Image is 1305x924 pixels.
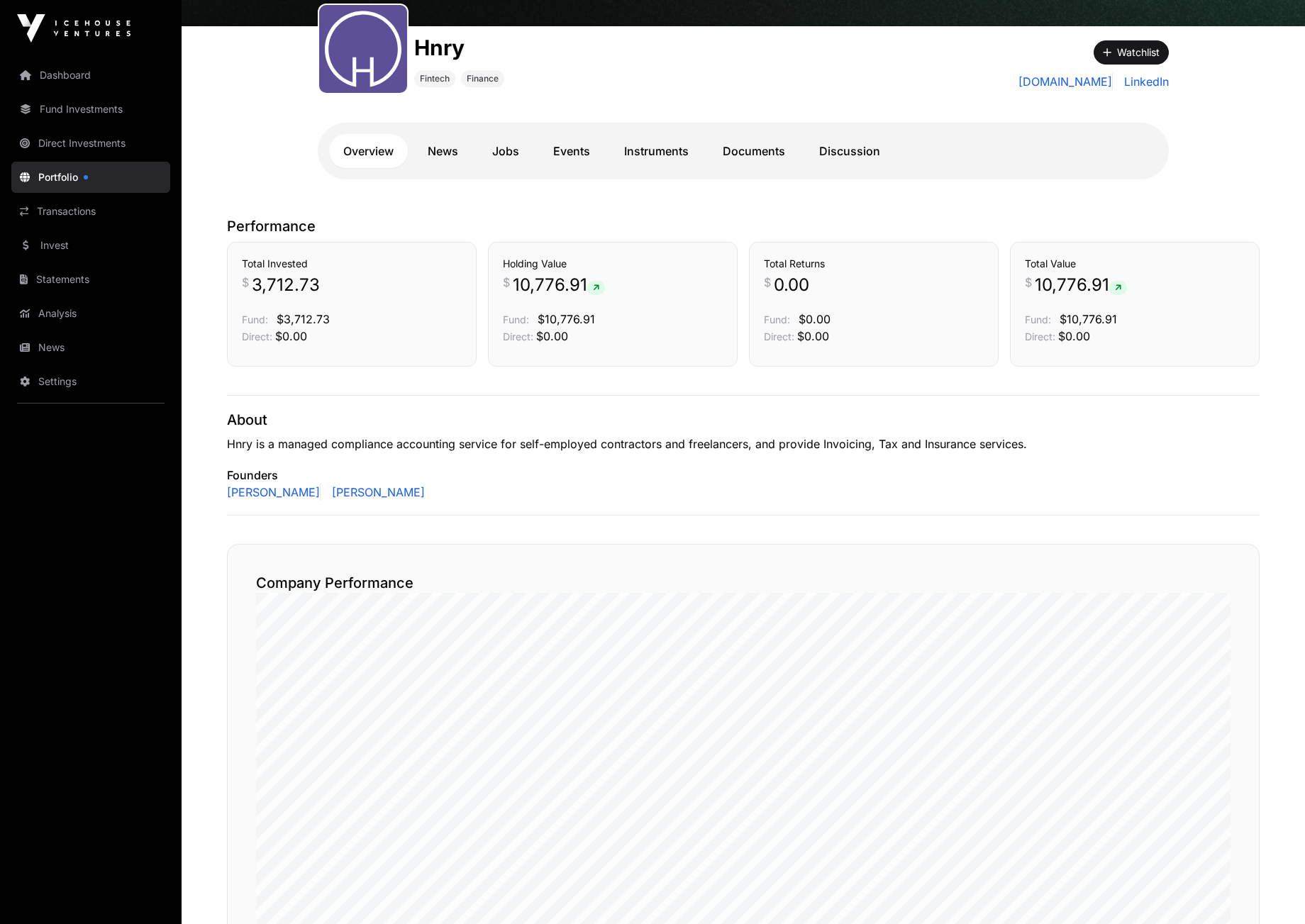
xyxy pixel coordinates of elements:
a: News [413,134,472,168]
span: Direct: [242,330,272,343]
span: Fund: [764,313,790,325]
a: Jobs [478,134,533,168]
p: Hnry is a managed compliance accounting service for self-employed contractors and freelancers, an... [227,435,1260,452]
a: Statements [11,264,170,295]
h2: Company Performance [256,573,1231,593]
span: 0.00 [774,274,809,296]
span: $0.00 [536,329,568,343]
span: Fund: [503,313,529,325]
button: Watchlist [1094,40,1169,65]
h3: Total Value [1025,257,1245,271]
span: $0.00 [1058,329,1090,343]
img: Hnry.svg [325,11,401,87]
p: Founders [227,467,1260,484]
a: Discussion [805,134,894,168]
a: Instruments [610,134,703,168]
span: Direct: [764,330,794,343]
img: Icehouse Ventures Logo [17,14,130,43]
span: $ [503,274,510,291]
a: Portfolio [11,162,170,193]
span: Direct: [1025,330,1055,343]
p: About [227,410,1260,430]
a: Analysis [11,298,170,329]
a: Overview [329,134,408,168]
a: Settings [11,366,170,397]
a: Transactions [11,196,170,227]
span: $0.00 [275,329,307,343]
h3: Holding Value [503,257,723,271]
span: $10,776.91 [538,312,595,326]
span: $ [242,274,249,291]
nav: Tabs [329,134,1157,168]
span: $0.00 [799,312,831,326]
a: Documents [709,134,799,168]
a: Direct Investments [11,128,170,159]
a: LinkedIn [1118,73,1169,90]
span: Finance [467,73,499,84]
span: $10,776.91 [1060,312,1117,326]
a: Invest [11,230,170,261]
a: [PERSON_NAME] [326,484,425,501]
h3: Total Invested [242,257,462,271]
a: [PERSON_NAME] [227,484,321,501]
a: [DOMAIN_NAME] [1018,73,1113,90]
span: 3,712.73 [252,274,320,296]
span: 10,776.91 [1035,274,1127,296]
a: News [11,332,170,363]
span: $ [1025,274,1032,291]
span: $3,712.73 [277,312,330,326]
span: Fund: [242,313,268,325]
span: Direct: [503,330,533,343]
a: Dashboard [11,60,170,91]
a: Events [539,134,604,168]
span: $0.00 [797,329,829,343]
h3: Total Returns [764,257,984,271]
p: Performance [227,216,1260,236]
span: $ [764,274,771,291]
iframe: Chat Widget [1234,856,1305,924]
a: Fund Investments [11,94,170,125]
span: 10,776.91 [513,274,605,296]
h1: Hnry [414,35,504,60]
span: Fund: [1025,313,1051,325]
span: Fintech [420,73,450,84]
